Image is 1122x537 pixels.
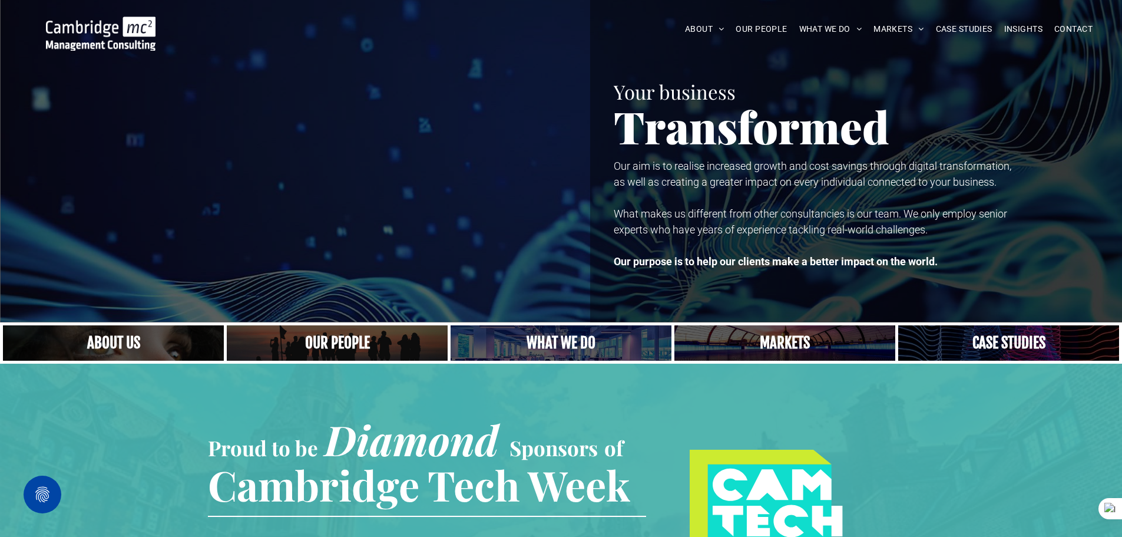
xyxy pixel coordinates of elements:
a: MARKETS [868,20,929,38]
a: A yoga teacher lifting his whole body off the ground in the peacock pose [451,325,671,361]
span: Cambridge Tech Week [208,457,630,512]
a: Close up of woman's face, centered on her eyes [3,325,224,361]
a: CONTACT [1048,20,1098,38]
a: INSIGHTS [998,20,1048,38]
span: of [604,434,623,462]
span: What makes us different from other consultancies is our team. We only employ senior experts who h... [614,207,1007,236]
a: OUR PEOPLE [730,20,793,38]
span: Transformed [614,97,889,156]
img: Go to Homepage [46,17,155,51]
a: CASE STUDIES [930,20,998,38]
span: Proud to be [208,434,318,462]
span: Your business [614,78,736,104]
a: ABOUT [679,20,730,38]
a: WHAT WE DO [793,20,868,38]
a: A crowd in silhouette at sunset, on a rise or lookout point [227,325,448,361]
span: Diamond [325,411,499,467]
span: Sponsors [509,434,598,462]
strong: Our purpose is to help our clients make a better impact on the world. [614,255,938,268]
span: Our aim is to realise increased growth and cost savings through digital transformation, as well a... [614,160,1011,188]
